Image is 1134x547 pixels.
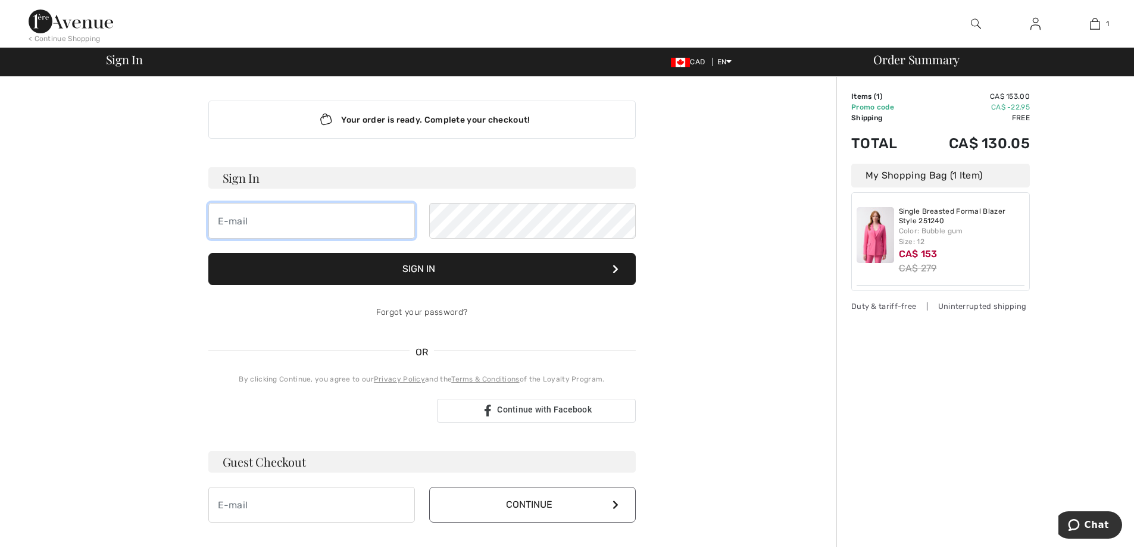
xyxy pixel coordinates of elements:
[1030,17,1041,31] img: My Info
[1106,18,1109,29] span: 1
[717,58,732,66] span: EN
[376,307,467,317] a: Forgot your password?
[208,203,415,239] input: E-mail
[851,123,916,164] td: Total
[29,10,113,33] img: 1ère Avenue
[916,91,1030,102] td: CA$ 153.00
[208,101,636,139] div: Your order is ready. Complete your checkout!
[429,487,636,523] button: Continue
[899,226,1025,247] div: Color: Bubble gum Size: 12
[671,58,690,67] img: Canadian Dollar
[1021,17,1050,32] a: Sign In
[451,375,519,383] a: Terms & Conditions
[899,262,937,274] s: CA$ 279
[859,54,1127,65] div: Order Summary
[851,301,1030,312] div: Duty & tariff-free | Uninterrupted shipping
[208,487,415,523] input: E-mail
[437,399,636,423] a: Continue with Facebook
[916,123,1030,164] td: CA$ 130.05
[876,92,880,101] span: 1
[851,164,1030,187] div: My Shopping Bag (1 Item)
[851,112,916,123] td: Shipping
[106,54,143,65] span: Sign In
[208,451,636,473] h3: Guest Checkout
[202,398,433,424] iframe: Bouton "Se connecter avec Google"
[374,375,425,383] a: Privacy Policy
[497,405,592,414] span: Continue with Facebook
[1066,17,1124,31] a: 1
[671,58,710,66] span: CAD
[29,33,101,44] div: < Continue Shopping
[1058,511,1122,541] iframe: Opens a widget where you can chat to one of our agents
[851,102,916,112] td: Promo code
[851,91,916,102] td: Items ( )
[410,345,435,360] span: OR
[208,374,636,385] div: By clicking Continue, you agree to our and the of the Loyalty Program.
[899,248,938,260] span: CA$ 153
[208,167,636,189] h3: Sign In
[971,17,981,31] img: search the website
[916,102,1030,112] td: CA$ -22.95
[916,112,1030,123] td: Free
[899,207,1025,226] a: Single Breasted Formal Blazer Style 251240
[857,207,894,263] img: Single Breasted Formal Blazer Style 251240
[1090,17,1100,31] img: My Bag
[208,253,636,285] button: Sign In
